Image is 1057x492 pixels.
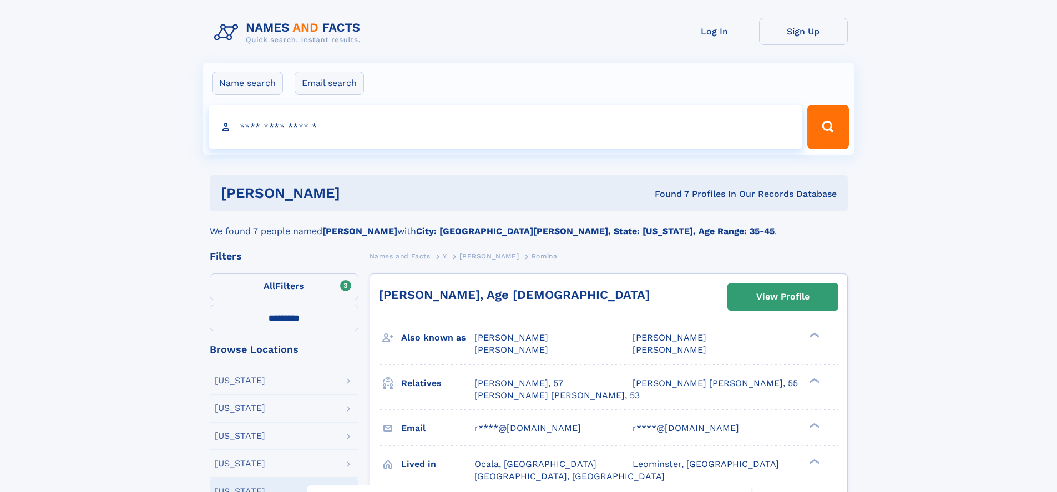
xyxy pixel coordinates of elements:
h3: Email [401,419,474,438]
h3: Also known as [401,328,474,347]
label: Filters [210,273,358,300]
a: Log In [670,18,759,45]
div: ❯ [807,377,820,384]
h3: Lived in [401,455,474,474]
label: Name search [212,72,283,95]
h3: Relatives [401,374,474,393]
span: [PERSON_NAME] [633,332,706,343]
a: View Profile [728,283,838,310]
div: [US_STATE] [215,459,265,468]
a: Names and Facts [370,249,431,263]
b: City: [GEOGRAPHIC_DATA][PERSON_NAME], State: [US_STATE], Age Range: 35-45 [416,226,775,236]
div: ❯ [807,458,820,465]
a: [PERSON_NAME] [PERSON_NAME], 55 [633,377,798,389]
input: search input [209,105,803,149]
div: View Profile [756,284,810,310]
span: Ocala, [GEOGRAPHIC_DATA] [474,459,596,469]
b: [PERSON_NAME] [322,226,397,236]
h1: [PERSON_NAME] [221,186,498,200]
div: Filters [210,251,358,261]
span: [PERSON_NAME] [459,252,519,260]
div: ❯ [807,332,820,339]
label: Email search [295,72,364,95]
span: [GEOGRAPHIC_DATA], [GEOGRAPHIC_DATA] [474,471,665,481]
span: Leominster, [GEOGRAPHIC_DATA] [633,459,779,469]
img: Logo Names and Facts [210,18,370,48]
div: [US_STATE] [215,376,265,385]
span: Y [443,252,447,260]
span: [PERSON_NAME] [474,332,548,343]
span: [PERSON_NAME] [474,344,548,355]
div: We found 7 people named with . [210,211,848,238]
a: [PERSON_NAME] [PERSON_NAME], 53 [474,389,640,402]
a: Y [443,249,447,263]
div: [US_STATE] [215,432,265,440]
span: All [264,281,275,291]
a: Sign Up [759,18,848,45]
div: Found 7 Profiles In Our Records Database [497,188,837,200]
div: Browse Locations [210,344,358,354]
span: Romina [532,252,558,260]
a: [PERSON_NAME], 57 [474,377,563,389]
div: ❯ [807,422,820,429]
a: [PERSON_NAME] [459,249,519,263]
a: [PERSON_NAME], Age [DEMOGRAPHIC_DATA] [379,288,650,302]
span: [PERSON_NAME] [633,344,706,355]
button: Search Button [807,105,848,149]
div: [US_STATE] [215,404,265,413]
